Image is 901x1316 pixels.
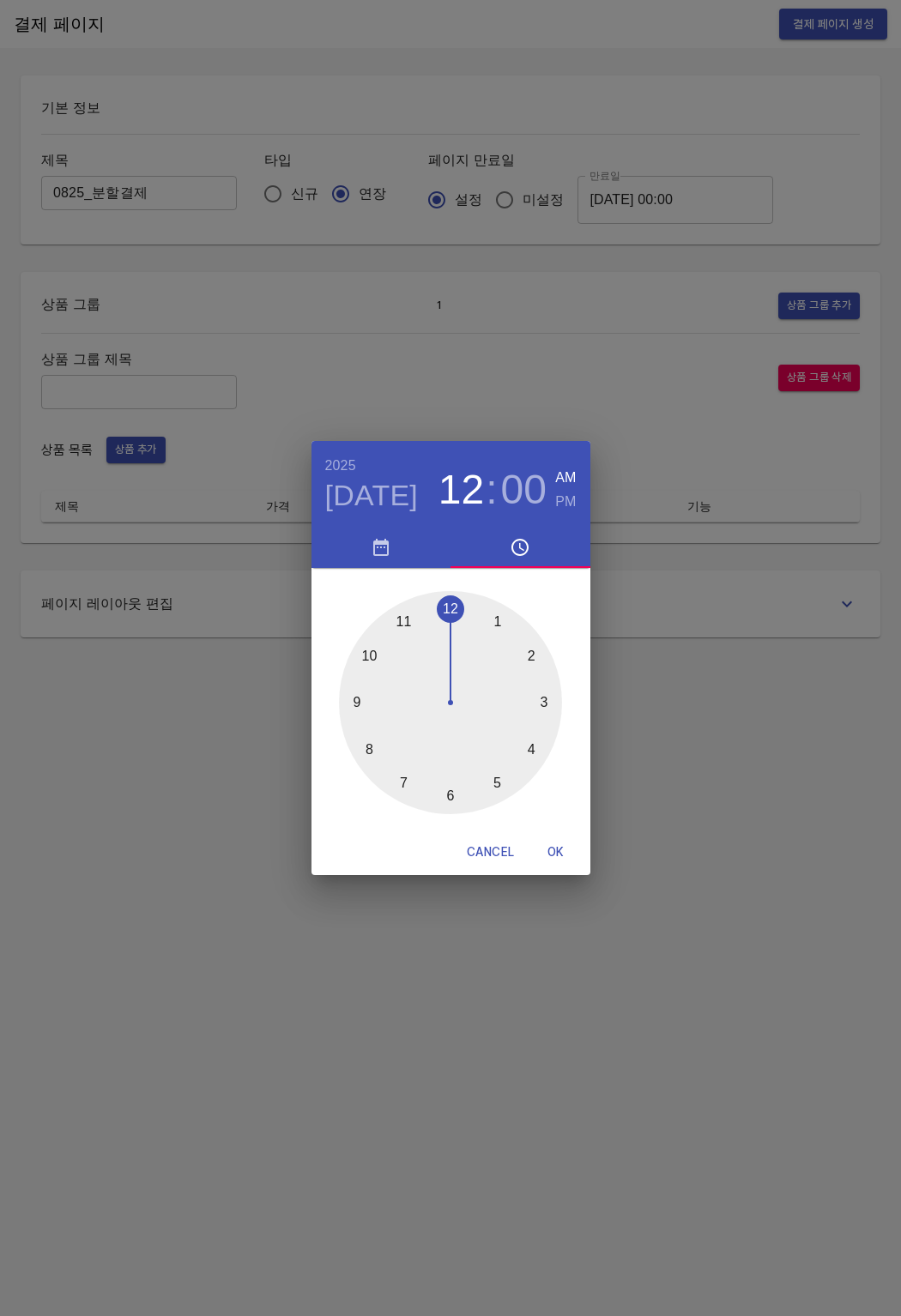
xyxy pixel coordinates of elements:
button: PM [555,490,576,514]
button: 00 [501,466,547,514]
button: AM [555,466,576,490]
button: OK [529,836,584,868]
span: Cancel [467,842,514,863]
button: 2025 [325,454,356,478]
button: Cancel [460,836,521,868]
button: [DATE] [325,478,419,514]
button: 12 [438,466,484,514]
span: OK [535,842,577,863]
h3: : [486,466,497,514]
